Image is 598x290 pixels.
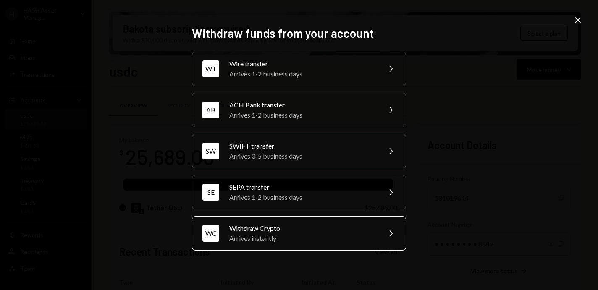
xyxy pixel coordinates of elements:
button: SESEPA transferArrives 1-2 business days [192,175,406,209]
div: WT [202,60,219,77]
div: Arrives 1-2 business days [229,192,375,202]
div: SE [202,184,219,201]
div: Arrives instantly [229,233,375,243]
div: Withdraw Crypto [229,223,375,233]
h2: Withdraw funds from your account [192,25,406,42]
div: AB [202,102,219,118]
div: Wire transfer [229,59,375,69]
div: SEPA transfer [229,182,375,192]
div: Arrives 3-5 business days [229,151,375,161]
button: SWSWIFT transferArrives 3-5 business days [192,134,406,168]
div: SWIFT transfer [229,141,375,151]
div: ACH Bank transfer [229,100,375,110]
button: WTWire transferArrives 1-2 business days [192,52,406,86]
div: WC [202,225,219,242]
div: Arrives 1-2 business days [229,69,375,79]
div: SW [202,143,219,159]
button: WCWithdraw CryptoArrives instantly [192,216,406,251]
div: Arrives 1-2 business days [229,110,375,120]
button: ABACH Bank transferArrives 1-2 business days [192,93,406,127]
